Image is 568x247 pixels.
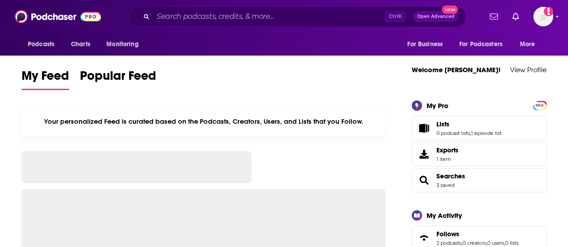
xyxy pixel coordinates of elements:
a: Popular Feed [80,68,156,90]
button: Open AdvancedNew [413,11,458,22]
div: Search podcasts, credits, & more... [128,6,466,27]
span: Ctrl K [385,11,406,22]
img: Podchaser - Follow, Share and Rate Podcasts [15,8,101,25]
span: Popular Feed [80,68,156,89]
button: Show profile menu [533,7,553,26]
a: Follows [436,230,519,238]
span: Exports [436,146,458,154]
a: Lists [415,122,433,134]
span: , [470,130,471,136]
a: 2 podcasts [436,240,462,246]
button: open menu [514,36,546,53]
input: Search podcasts, credits, & more... [153,9,385,24]
span: For Business [407,38,443,51]
span: My Feed [22,68,69,89]
a: Lists [436,120,502,128]
a: My Feed [22,68,69,90]
span: New [442,5,458,14]
span: Open Advanced [417,14,454,19]
a: View Profile [510,65,546,74]
div: My Activity [427,211,462,220]
span: Exports [415,148,433,160]
span: , [486,240,487,246]
span: Lists [436,120,449,128]
svg: Add a profile image [544,7,553,16]
span: For Podcasters [459,38,502,51]
span: Logged in as Ashley_Beenen [533,7,553,26]
span: , [504,240,505,246]
a: Welcome [PERSON_NAME]! [412,65,501,74]
a: Searches [415,174,433,186]
span: 1 item [436,156,458,162]
a: 0 lists [505,240,519,246]
a: 1 episode list [471,130,502,136]
span: , [462,240,462,246]
span: PRO [534,102,545,109]
a: Searches [436,172,465,180]
button: open menu [100,36,150,53]
a: 0 podcast lists [436,130,470,136]
span: Lists [412,116,546,140]
span: More [520,38,535,51]
button: open menu [401,36,454,53]
a: 0 creators [462,240,486,246]
a: Exports [412,142,546,166]
a: PRO [534,101,545,108]
span: Monitoring [106,38,138,51]
div: My Pro [427,101,449,110]
a: 3 saved [436,182,454,188]
a: Show notifications dropdown [509,9,523,24]
span: Follows [436,230,459,238]
a: Charts [65,36,96,53]
div: Your personalized Feed is curated based on the Podcasts, Creators, Users, and Lists that you Follow. [22,106,386,137]
a: Show notifications dropdown [486,9,502,24]
a: Follows [415,232,433,244]
span: Podcasts [28,38,54,51]
span: Charts [71,38,90,51]
a: 0 users [487,240,504,246]
span: Searches [412,168,546,192]
button: open menu [22,36,66,53]
img: User Profile [533,7,553,26]
button: open menu [454,36,515,53]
